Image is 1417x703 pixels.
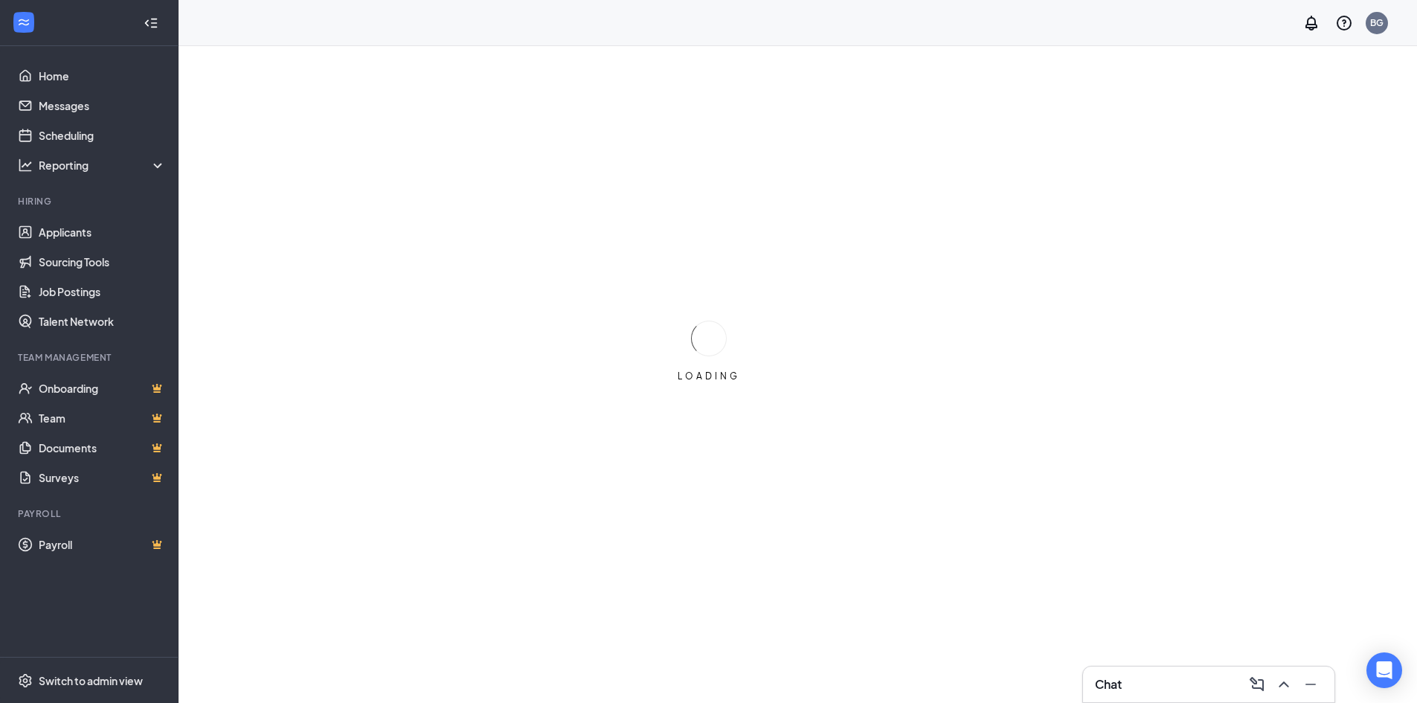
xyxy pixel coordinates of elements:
a: Home [39,61,166,91]
a: SurveysCrown [39,463,166,492]
svg: Minimize [1302,675,1320,693]
div: Payroll [18,507,163,520]
div: Reporting [39,158,167,173]
div: Team Management [18,351,163,364]
a: Talent Network [39,306,166,336]
a: Sourcing Tools [39,247,166,277]
a: OnboardingCrown [39,373,166,403]
a: Job Postings [39,277,166,306]
div: Switch to admin view [39,673,143,688]
svg: WorkstreamLogo [16,15,31,30]
div: BG [1370,16,1384,29]
div: Hiring [18,195,163,208]
svg: Settings [18,673,33,688]
a: Messages [39,91,166,121]
div: LOADING [672,370,746,382]
a: TeamCrown [39,403,166,433]
a: PayrollCrown [39,530,166,559]
svg: Notifications [1302,14,1320,32]
button: ComposeMessage [1245,672,1269,696]
div: Open Intercom Messenger [1366,652,1402,688]
a: DocumentsCrown [39,433,166,463]
h3: Chat [1095,676,1122,693]
svg: ComposeMessage [1248,675,1266,693]
svg: ChevronUp [1275,675,1293,693]
a: Scheduling [39,121,166,150]
svg: QuestionInfo [1335,14,1353,32]
svg: Analysis [18,158,33,173]
a: Applicants [39,217,166,247]
button: Minimize [1299,672,1323,696]
button: ChevronUp [1272,672,1296,696]
svg: Collapse [144,16,158,31]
